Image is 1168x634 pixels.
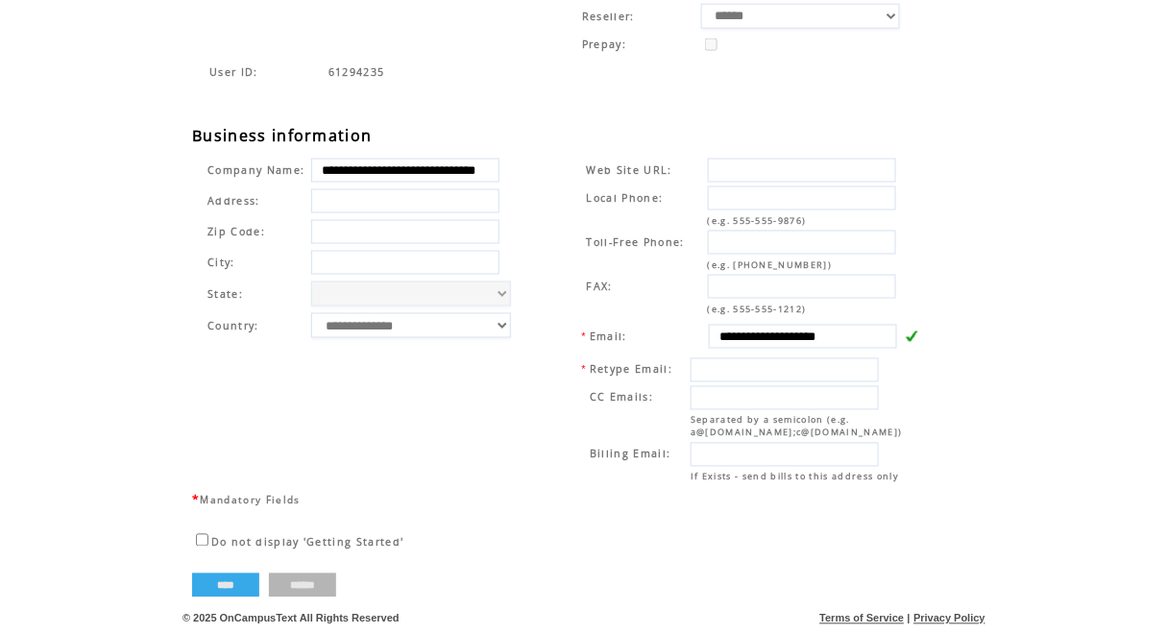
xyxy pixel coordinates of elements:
[207,194,260,207] span: Address:
[207,287,304,301] span: State:
[587,163,672,177] span: Web Site URL:
[328,65,385,79] span: Indicates the agent code for sign up page with sales agent or reseller tracking code
[691,471,899,483] span: If Exists - send bills to this address only
[708,214,807,227] span: (e.g. 555-555-9876)
[590,329,627,343] span: Email:
[200,494,300,507] span: Mandatory Fields
[582,37,626,51] span: Prepay:
[820,613,905,624] a: Terms of Service
[691,414,903,439] span: Separated by a semicolon (e.g. a@[DOMAIN_NAME];c@[DOMAIN_NAME])
[913,613,985,624] a: Privacy Policy
[207,256,235,269] span: City:
[590,391,653,404] span: CC Emails:
[708,258,833,271] span: (e.g. [PHONE_NUMBER])
[582,10,635,23] span: Reseller:
[182,613,400,624] span: © 2025 OnCampusText All Rights Reserved
[207,319,259,332] span: Country:
[708,303,807,315] span: (e.g. 555-555-1212)
[908,613,911,624] span: |
[207,163,304,177] span: Company Name:
[587,191,664,205] span: Local Phone:
[905,329,918,343] img: v.gif
[209,65,258,79] span: Indicates the agent code for sign up page with sales agent or reseller tracking code
[207,225,265,238] span: Zip Code:
[590,363,672,377] span: Retype Email:
[211,536,404,549] span: Do not display 'Getting Started'
[590,448,671,461] span: Billing Email:
[192,125,373,146] span: Business information
[587,280,613,293] span: FAX:
[587,235,685,249] span: Toll-Free Phone:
